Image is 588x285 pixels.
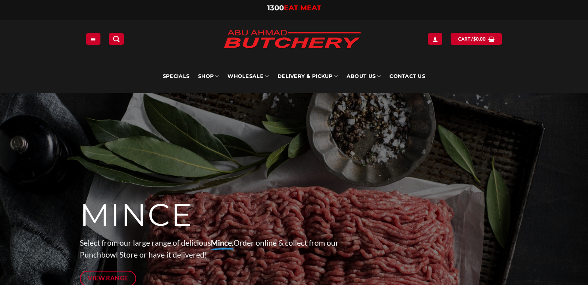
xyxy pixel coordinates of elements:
span: $ [473,35,476,43]
strong: Mince. [211,238,233,247]
a: Wholesale [227,60,269,93]
span: EAT MEAT [284,4,321,12]
bdi: 0.00 [473,36,486,41]
span: MINCE [80,196,193,234]
a: Menu [86,33,100,45]
a: Specials [163,60,189,93]
a: SHOP [198,60,219,93]
a: Delivery & Pickup [278,60,338,93]
a: Contact Us [389,60,425,93]
a: About Us [347,60,381,93]
span: 1300 [267,4,284,12]
a: Login [428,33,442,45]
span: View Range [88,273,128,283]
img: Abu Ahmad Butchery [217,25,368,55]
a: View cart [451,33,502,45]
span: Select from our large range of delicious Order online & collect from our Punchbowl Store or have ... [80,238,339,260]
span: Cart / [458,35,486,43]
a: Search [109,33,124,45]
a: 1300EAT MEAT [267,4,321,12]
